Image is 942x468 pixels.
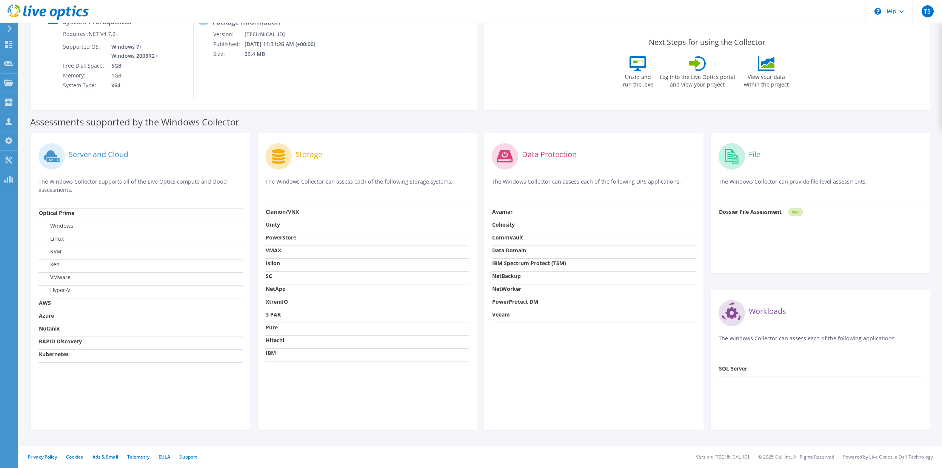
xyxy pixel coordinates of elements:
[296,151,322,158] label: Storage
[39,286,70,294] label: Hyper-V
[179,454,197,460] a: Support
[266,324,278,331] strong: Pure
[63,42,106,61] td: Supported OS:
[492,298,538,305] strong: PowerProtect DM
[63,71,106,80] td: Memory:
[106,61,159,71] td: 5GB
[39,299,51,306] strong: AWS
[66,454,83,460] a: Cookies
[39,351,69,358] strong: Kubernetes
[266,349,276,357] strong: IBM
[492,234,523,241] strong: CommVault
[719,365,747,372] strong: SQL Server
[244,49,325,59] td: 29.4 MB
[266,311,281,318] strong: 3 PAR
[749,307,786,315] label: Workloads
[649,38,765,47] label: Next Steps for using the Collector
[266,337,284,344] strong: Hitachi
[266,298,288,305] strong: XtremIO
[266,234,296,241] strong: PowerStore
[719,334,923,350] p: The Windows Collector can assess each of the following applications.
[719,178,923,193] p: The Windows Collector can provide file level assessments.
[522,151,577,158] label: Data Protection
[213,39,244,49] td: Published:
[63,18,131,25] label: System Prerequisites
[719,208,782,215] strong: Dossier File Assessment
[739,71,794,88] label: View your data within the project
[749,151,760,158] label: File
[266,285,286,292] strong: NetApp
[28,454,57,460] a: Privacy Policy
[266,247,281,254] strong: VMAX
[106,71,159,80] td: 1GB
[266,272,272,280] strong: SC
[758,454,834,460] li: © 2025 Dell Inc. All Rights Reserved
[843,454,933,460] li: Powered by Live Optics, a Dell Technology
[39,209,74,216] strong: Optical Prime
[244,39,325,49] td: [DATE] 11:31:26 AM (+00:00)
[92,454,118,460] a: Ads & Email
[266,259,280,267] strong: Isilon
[106,80,159,90] td: x64
[492,259,566,267] strong: IBM Spectrum Protect (TSM)
[30,118,239,126] label: Assessments supported by the Windows Collector
[212,18,280,26] label: Package Information
[492,285,521,292] strong: NetWorker
[492,247,526,254] strong: Data Domain
[213,29,244,39] td: Version:
[39,338,82,345] strong: RAPID Discovery
[621,71,656,88] label: Unzip and run the .exe
[492,311,510,318] strong: Veeam
[63,61,106,71] td: Free Disk Space:
[492,221,515,228] strong: Cohesity
[159,454,170,460] a: EULA
[696,454,749,460] li: Version: [TECHNICAL_ID]
[266,208,299,215] strong: Clariion/VNX
[39,312,54,319] strong: Azure
[266,221,280,228] strong: Unity
[106,42,159,61] td: Windows 7+ Windows 2008R2+
[38,178,243,194] p: The Windows Collector supports all of the Live Optics compute and cloud assessments.
[39,235,64,242] label: Linux
[492,272,521,280] strong: NetBackup
[69,151,128,158] label: Server and Cloud
[213,49,244,59] td: Size:
[39,261,60,268] label: Xen
[874,8,881,15] svg: \n
[791,210,799,214] tspan: NEW!
[659,71,736,88] label: Log into the Live Optics portal and view your project
[39,273,71,281] label: VMware
[265,178,469,193] p: The Windows Collector can assess each of the following storage systems.
[492,178,696,193] p: The Windows Collector can assess each of the following DPS applications.
[39,325,60,332] strong: Nutanix
[127,454,149,460] a: Telemetry
[39,248,62,255] label: KVM
[492,208,513,215] strong: Avamar
[244,29,325,39] td: [TECHNICAL_ID]
[63,30,119,38] label: Requires .NET V4.7.2+
[922,5,934,17] span: TS
[39,222,73,230] label: Windows
[63,80,106,90] td: System Type:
